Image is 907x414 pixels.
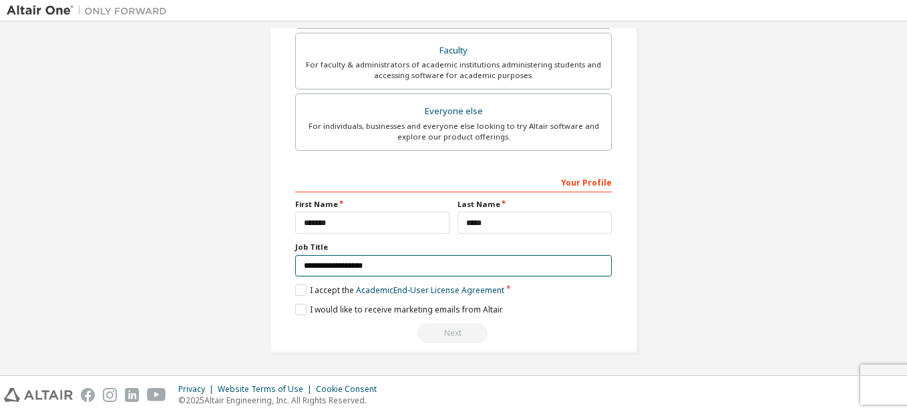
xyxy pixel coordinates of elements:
label: First Name [295,199,449,210]
div: Everyone else [304,102,603,121]
label: Last Name [458,199,612,210]
img: facebook.svg [81,388,95,402]
div: Read and acccept EULA to continue [295,323,612,343]
p: © 2025 Altair Engineering, Inc. All Rights Reserved. [178,395,385,406]
img: youtube.svg [147,388,166,402]
div: For faculty & administrators of academic institutions administering students and accessing softwa... [304,59,603,81]
img: altair_logo.svg [4,388,73,402]
div: Website Terms of Use [218,384,316,395]
img: instagram.svg [103,388,117,402]
div: Privacy [178,384,218,395]
img: Altair One [7,4,174,17]
div: For individuals, businesses and everyone else looking to try Altair software and explore our prod... [304,121,603,142]
div: Your Profile [295,171,612,192]
label: I accept the [295,284,504,296]
label: Job Title [295,242,612,252]
div: Cookie Consent [316,384,385,395]
label: I would like to receive marketing emails from Altair [295,304,503,315]
a: Academic End-User License Agreement [356,284,504,296]
img: linkedin.svg [125,388,139,402]
div: Faculty [304,41,603,60]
